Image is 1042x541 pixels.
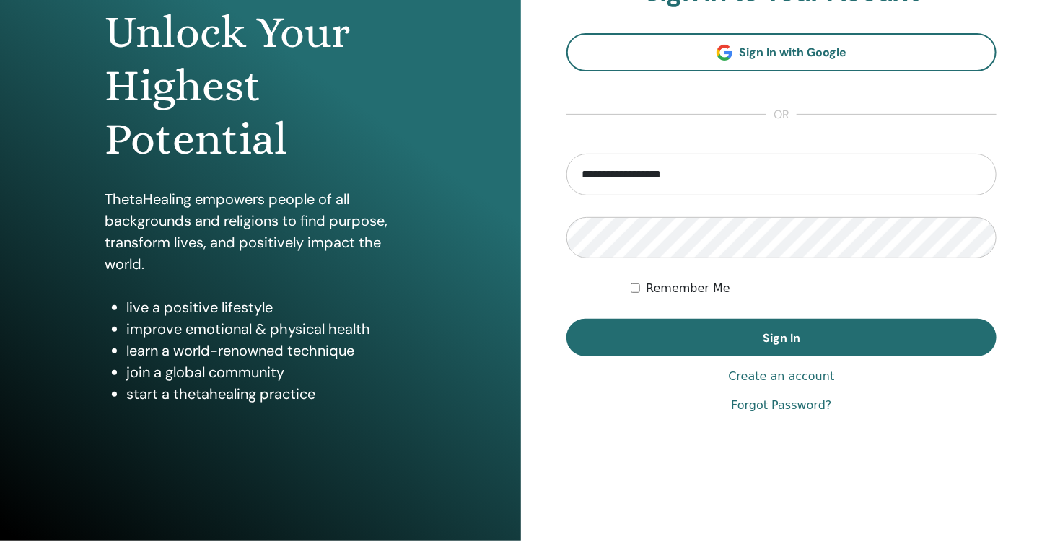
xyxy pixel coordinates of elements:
[126,361,416,383] li: join a global community
[731,397,831,414] a: Forgot Password?
[728,368,834,385] a: Create an account
[766,106,797,123] span: or
[126,383,416,405] li: start a thetahealing practice
[105,6,416,167] h1: Unlock Your Highest Potential
[631,280,997,297] div: Keep me authenticated indefinitely or until I manually logout
[105,188,416,275] p: ThetaHealing empowers people of all backgrounds and religions to find purpose, transform lives, a...
[646,280,730,297] label: Remember Me
[763,330,800,346] span: Sign In
[566,33,997,71] a: Sign In with Google
[566,319,997,356] button: Sign In
[740,45,847,60] span: Sign In with Google
[126,296,416,318] li: live a positive lifestyle
[126,340,416,361] li: learn a world-renowned technique
[126,318,416,340] li: improve emotional & physical health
